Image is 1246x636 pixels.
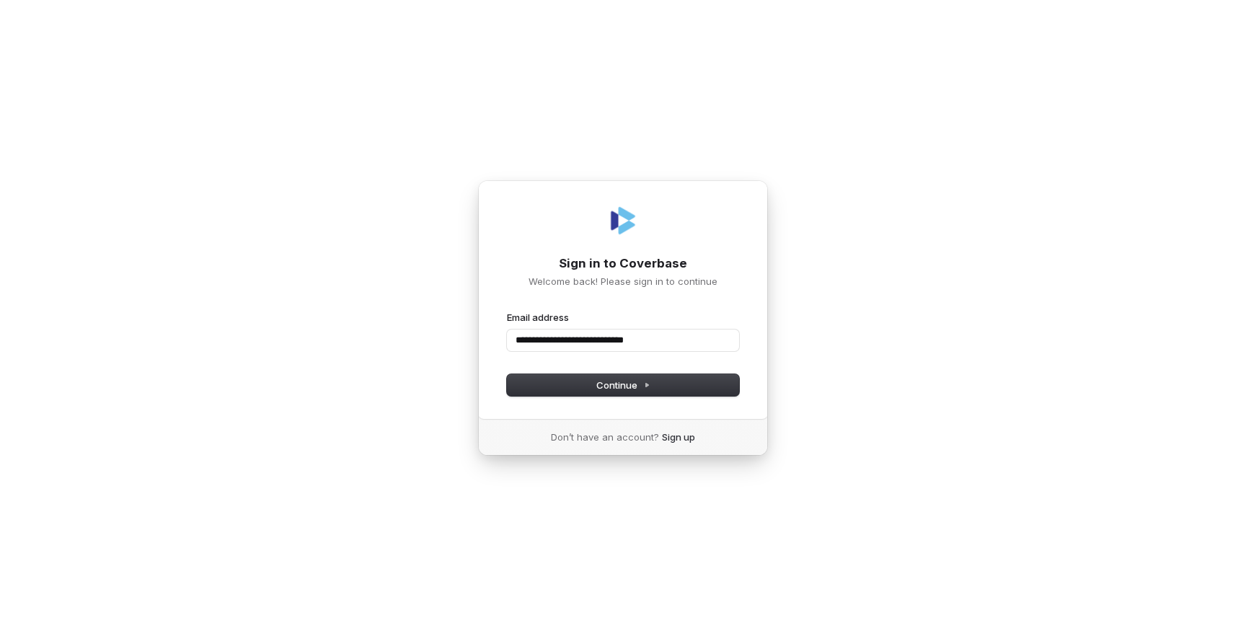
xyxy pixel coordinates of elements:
[507,255,739,273] h1: Sign in to Coverbase
[507,374,739,396] button: Continue
[551,430,659,443] span: Don’t have an account?
[606,203,640,238] img: Coverbase
[507,311,569,324] label: Email address
[596,379,650,392] span: Continue
[507,275,739,288] p: Welcome back! Please sign in to continue
[662,430,695,443] a: Sign up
